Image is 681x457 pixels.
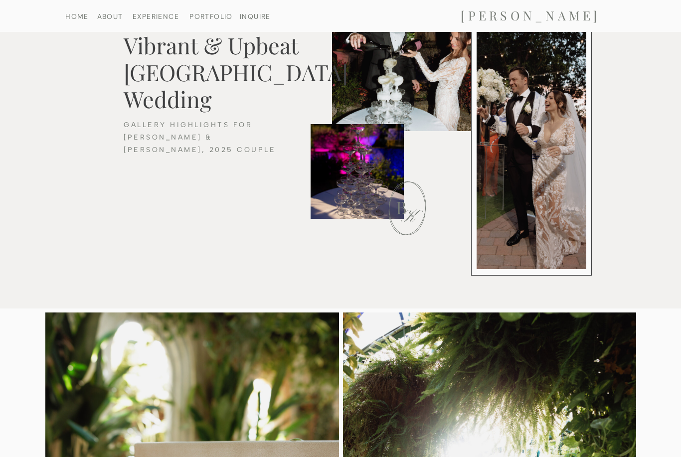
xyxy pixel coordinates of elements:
[237,13,274,19] a: INQUIRE
[401,208,419,230] h1: K
[391,197,411,214] h2: B
[430,8,631,24] a: [PERSON_NAME]
[124,119,276,146] h3: GALLERY HIGHLIGHTS FOR [PERSON_NAME] & [PERSON_NAME], 2025 COUPLE
[51,13,103,19] a: HOME
[130,13,181,19] a: EXPERIENCE
[124,32,349,66] h2: Vibrant & Upbeat [GEOGRAPHIC_DATA] Wedding
[84,13,136,19] a: ABOUT
[185,13,237,19] a: PORTFOLIO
